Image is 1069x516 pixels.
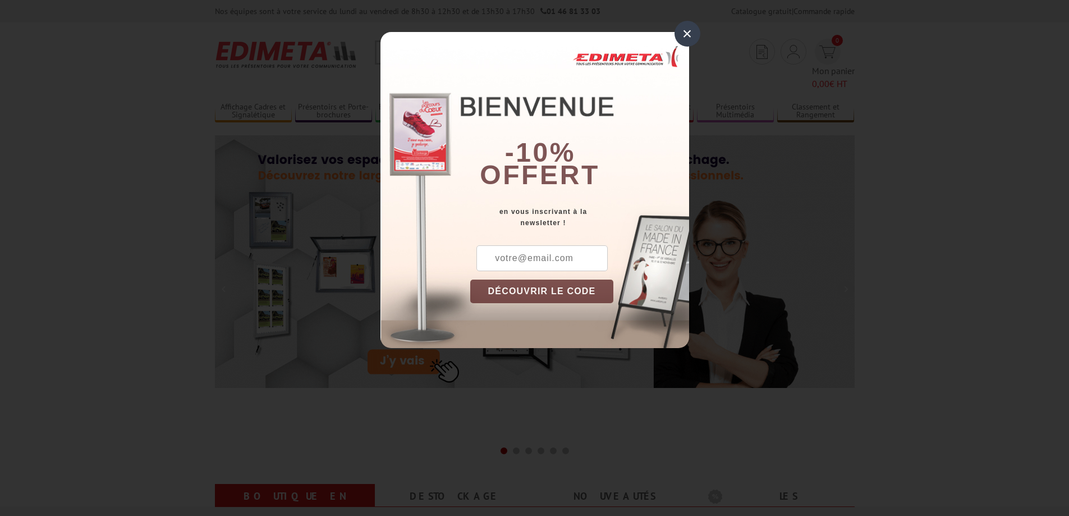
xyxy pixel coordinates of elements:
[470,280,614,303] button: DÉCOUVRIR LE CODE
[480,160,600,190] font: offert
[470,206,689,229] div: en vous inscrivant à la newsletter !
[476,245,608,271] input: votre@email.com
[675,21,700,47] div: ×
[505,138,576,167] b: -10%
